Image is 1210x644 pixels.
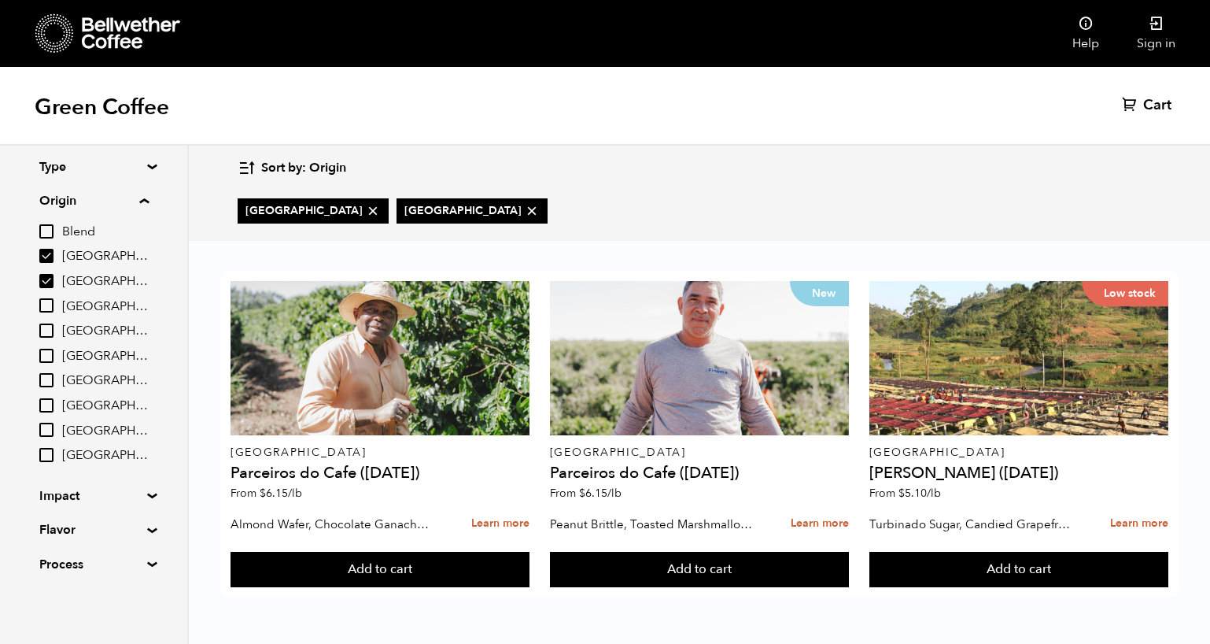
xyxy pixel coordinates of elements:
[550,281,849,435] a: New
[550,486,622,501] span: From
[62,398,149,415] span: [GEOGRAPHIC_DATA]
[231,447,529,458] p: [GEOGRAPHIC_DATA]
[869,465,1168,481] h4: [PERSON_NAME] ([DATE])
[62,273,149,291] span: [GEOGRAPHIC_DATA]
[39,373,53,387] input: [GEOGRAPHIC_DATA]
[261,160,346,177] span: Sort by: Origin
[62,224,149,241] span: Blend
[238,150,346,187] button: Sort by: Origin
[869,486,941,501] span: From
[62,248,149,265] span: [GEOGRAPHIC_DATA]
[550,513,754,536] p: Peanut Brittle, Toasted Marshmallow, Bittersweet Chocolate
[39,157,148,176] summary: Type
[288,486,302,501] span: /lb
[39,249,53,263] input: [GEOGRAPHIC_DATA]
[39,487,148,505] summary: Impact
[1122,96,1175,115] a: Cart
[39,349,53,363] input: [GEOGRAPHIC_DATA]
[39,520,148,539] summary: Flavor
[39,423,53,437] input: [GEOGRAPHIC_DATA]
[39,398,53,413] input: [GEOGRAPHIC_DATA]
[579,486,622,501] bdi: 6.15
[39,448,53,462] input: [GEOGRAPHIC_DATA]
[1143,96,1171,115] span: Cart
[62,372,149,390] span: [GEOGRAPHIC_DATA]
[39,191,149,210] summary: Origin
[39,324,53,338] input: [GEOGRAPHIC_DATA]
[550,552,849,588] button: Add to cart
[62,447,149,464] span: [GEOGRAPHIC_DATA]
[231,486,302,501] span: From
[869,281,1168,435] a: Low stock
[869,513,1073,536] p: Turbinado Sugar, Candied Grapefruit, Spiced Plum
[62,423,149,440] span: [GEOGRAPHIC_DATA]
[607,486,622,501] span: /lb
[231,465,529,481] h4: Parceiros do Cafe ([DATE])
[550,447,849,458] p: [GEOGRAPHIC_DATA]
[1082,281,1168,306] p: Low stock
[245,203,381,219] span: [GEOGRAPHIC_DATA]
[404,203,540,219] span: [GEOGRAPHIC_DATA]
[62,298,149,316] span: [GEOGRAPHIC_DATA]
[62,323,149,340] span: [GEOGRAPHIC_DATA]
[790,281,849,306] p: New
[898,486,905,501] span: $
[39,274,53,288] input: [GEOGRAPHIC_DATA]
[62,348,149,365] span: [GEOGRAPHIC_DATA]
[260,486,266,501] span: $
[1110,507,1168,541] a: Learn more
[869,552,1168,588] button: Add to cart
[791,507,849,541] a: Learn more
[231,513,434,536] p: Almond Wafer, Chocolate Ganache, Bing Cherry
[231,552,529,588] button: Add to cart
[39,555,148,574] summary: Process
[550,465,849,481] h4: Parceiros do Cafe ([DATE])
[869,447,1168,458] p: [GEOGRAPHIC_DATA]
[898,486,941,501] bdi: 5.10
[35,93,169,121] h1: Green Coffee
[579,486,585,501] span: $
[39,224,53,239] input: Blend
[927,486,941,501] span: /lb
[260,486,302,501] bdi: 6.15
[471,507,529,541] a: Learn more
[39,298,53,313] input: [GEOGRAPHIC_DATA]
